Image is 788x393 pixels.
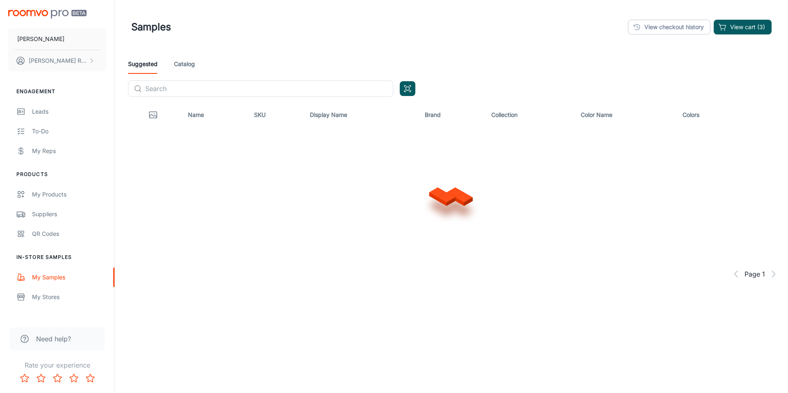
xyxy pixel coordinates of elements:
[32,127,106,136] div: To-do
[744,269,765,279] span: Page 1
[32,273,106,282] div: My Samples
[8,28,106,50] button: [PERSON_NAME]
[17,34,64,43] p: [PERSON_NAME]
[128,54,158,74] a: Suggested
[714,20,772,34] button: View cart (3)
[131,20,171,34] h1: Samples
[7,360,108,370] p: Rate your experience
[574,103,676,126] th: Color Name
[32,146,106,155] div: My Reps
[628,20,710,34] a: View checkout history
[8,50,106,71] button: [PERSON_NAME] Rsa
[32,292,106,302] div: My Stores
[676,103,744,126] th: Colors
[303,103,418,126] th: Display Name
[32,107,106,116] div: Leads
[148,110,158,120] svg: Thumbnail
[247,103,303,126] th: SKU
[32,229,106,238] div: QR Codes
[400,81,415,96] button: Open QR code scanner
[32,210,106,219] div: Suppliers
[8,10,87,18] img: Roomvo PRO Beta
[181,103,247,126] th: Name
[418,103,484,126] th: Brand
[36,334,71,344] span: Need help?
[32,190,106,199] div: My Products
[145,80,393,97] input: Search
[29,56,87,65] p: [PERSON_NAME] Rsa
[174,54,195,74] a: Catalog
[485,103,574,126] th: Collection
